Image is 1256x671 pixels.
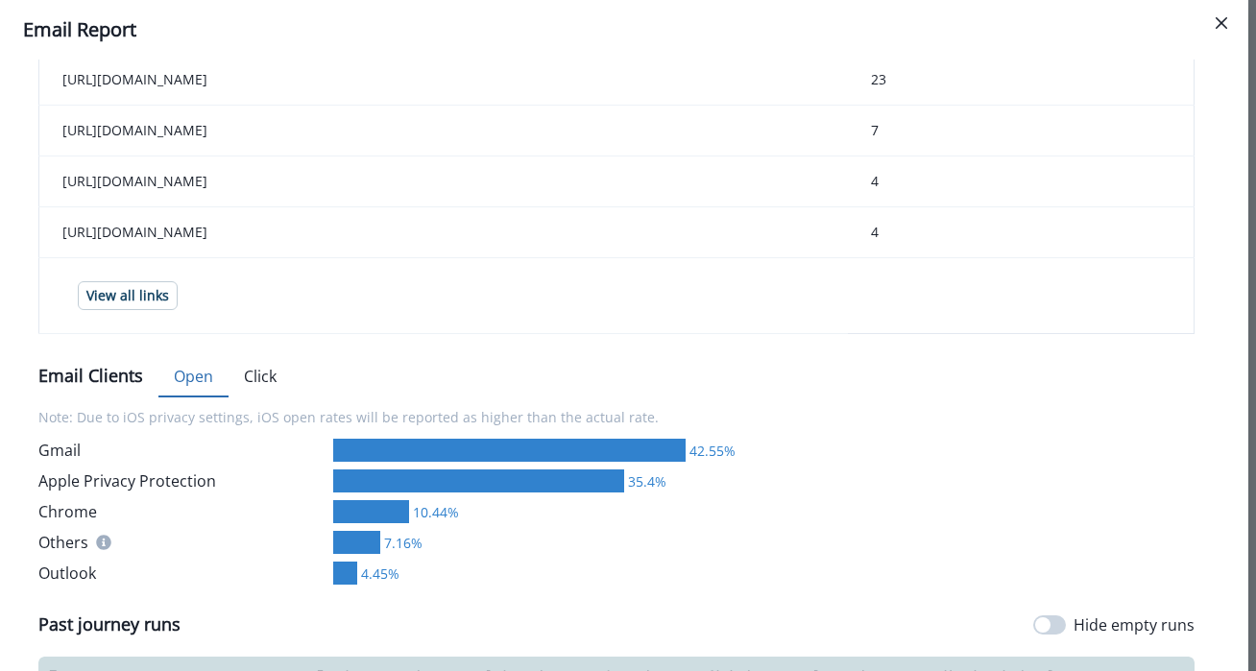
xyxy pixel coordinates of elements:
div: 10.44% [409,502,459,522]
button: Click [229,357,292,397]
td: [URL][DOMAIN_NAME] [39,207,848,258]
td: 7 [848,106,1195,156]
div: Apple Privacy Protection [38,469,326,492]
button: View all links [78,281,178,310]
td: [URL][DOMAIN_NAME] [39,156,848,207]
div: 7.16% [380,533,423,553]
td: 4 [848,207,1195,258]
p: Note: Due to iOS privacy settings, iOS open rates will be reported as higher than the actual rate. [38,395,1195,439]
p: Email Clients [38,363,143,389]
div: Email Report [23,15,1225,44]
p: Past journey runs [38,611,181,637]
div: Outlook [38,562,326,585]
p: Hide empty runs [1074,613,1195,636]
button: Open [158,357,229,397]
div: 4.45% [357,563,399,584]
div: 42.55% [686,441,736,461]
div: Gmail [38,439,326,462]
td: [URL][DOMAIN_NAME] [39,106,848,156]
td: 4 [848,156,1195,207]
p: View all links [86,288,169,304]
div: 35.4% [624,471,666,491]
div: Chrome [38,500,326,523]
td: [URL][DOMAIN_NAME] [39,55,848,106]
td: 23 [848,55,1195,106]
div: Others [38,531,326,554]
button: Close [1206,8,1237,38]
